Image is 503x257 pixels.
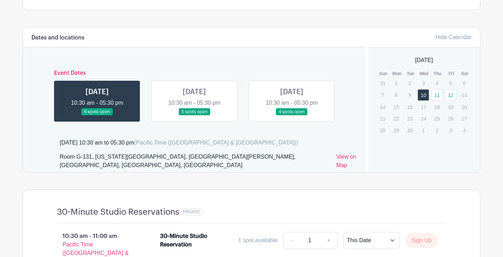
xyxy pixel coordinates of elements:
[160,232,221,249] div: 30-Minute Studio Reservation
[436,34,472,40] a: Hide Calendar
[320,232,338,249] a: +
[417,70,431,77] th: Wed
[458,102,470,112] p: 20
[377,78,389,88] p: 31
[458,125,470,136] p: 4
[431,113,443,124] p: 25
[377,102,389,112] p: 14
[458,113,470,124] p: 27
[377,113,389,124] p: 21
[404,113,416,124] p: 23
[458,70,472,77] th: Sat
[390,70,404,77] th: Mon
[377,90,389,100] p: 7
[458,78,470,88] p: 6
[418,89,429,101] a: 10
[283,232,299,249] a: -
[390,113,402,124] p: 22
[404,78,416,88] p: 2
[404,70,418,77] th: Tue
[390,90,402,100] p: 8
[445,113,456,124] p: 26
[60,153,331,172] div: Room G-131, [US_STATE][GEOGRAPHIC_DATA], [GEOGRAPHIC_DATA][PERSON_NAME], [GEOGRAPHIC_DATA], [GEOG...
[390,102,402,112] p: 15
[445,89,456,101] a: 12
[377,125,389,136] p: 28
[431,70,445,77] th: Thu
[431,125,443,136] p: 2
[458,90,470,100] p: 13
[183,209,200,214] span: PRIVATE
[445,78,456,88] p: 5
[134,140,298,146] span: (Pacific Time ([GEOGRAPHIC_DATA] & [GEOGRAPHIC_DATA]))
[415,56,433,65] span: [DATE]
[377,70,390,77] th: Sun
[390,78,402,88] p: 1
[418,125,429,136] p: 1
[431,78,443,88] p: 4
[48,70,341,77] h6: Event Dates
[431,102,443,112] p: 18
[57,207,179,217] h4: 30-Minute Studio Reservations
[445,125,456,136] p: 3
[431,89,443,101] a: 11
[336,153,357,172] a: View on Map
[418,78,429,88] p: 3
[404,90,416,100] p: 9
[31,35,84,41] h6: Dates and locations
[390,125,402,136] p: 29
[60,139,298,147] div: [DATE] 10:30 am to 05:30 pm
[418,113,429,124] p: 24
[444,70,458,77] th: Fri
[404,102,416,112] p: 16
[406,233,438,248] button: Sign Up
[418,102,429,112] p: 17
[238,236,277,245] div: 1 spot available
[445,102,456,112] p: 19
[404,125,416,136] p: 30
